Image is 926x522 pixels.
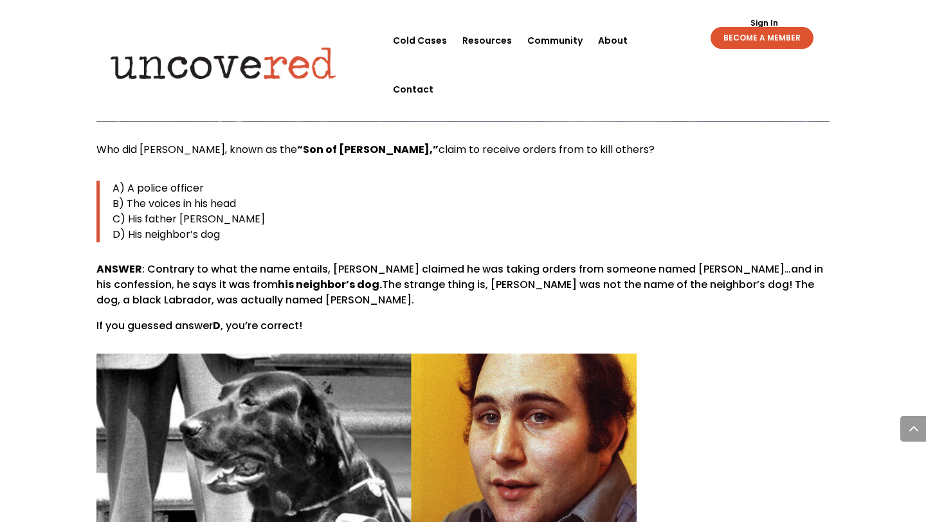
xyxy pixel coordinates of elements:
a: Cold Cases [393,16,447,65]
strong: D [213,318,221,333]
a: Resources [462,16,512,65]
strong: ANSWER [96,262,142,276]
a: Sign In [743,19,785,27]
span: D) His neighbor’s dog [113,227,220,242]
a: Community [527,16,583,65]
span: A) A police officer [113,181,204,195]
span: C) His father [PERSON_NAME] [113,212,265,226]
img: Uncovered logo [100,38,347,88]
p: If you guessed answer , you’re correct! [96,318,830,334]
a: About [598,16,628,65]
a: Contact [393,65,433,114]
strong: his neighbor’s dog. [278,277,382,292]
a: BECOME A MEMBER [711,27,813,49]
span: B) The voices in his head [113,196,236,211]
strong: “Son of [PERSON_NAME],” [297,142,439,157]
span: Who did [PERSON_NAME], known as the claim to receive orders from to kill others? [96,142,655,157]
p: : Contrary to what the name entails, [PERSON_NAME] claimed he was taking orders from someone name... [96,262,830,318]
